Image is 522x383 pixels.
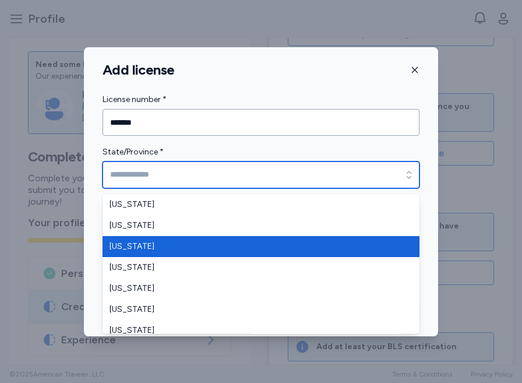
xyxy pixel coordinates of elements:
[110,220,398,231] span: [US_STATE]
[110,241,398,252] span: [US_STATE]
[110,283,398,294] span: [US_STATE]
[110,199,398,210] span: [US_STATE]
[110,262,398,273] span: [US_STATE]
[110,304,398,315] span: [US_STATE]
[110,325,398,336] span: [US_STATE]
